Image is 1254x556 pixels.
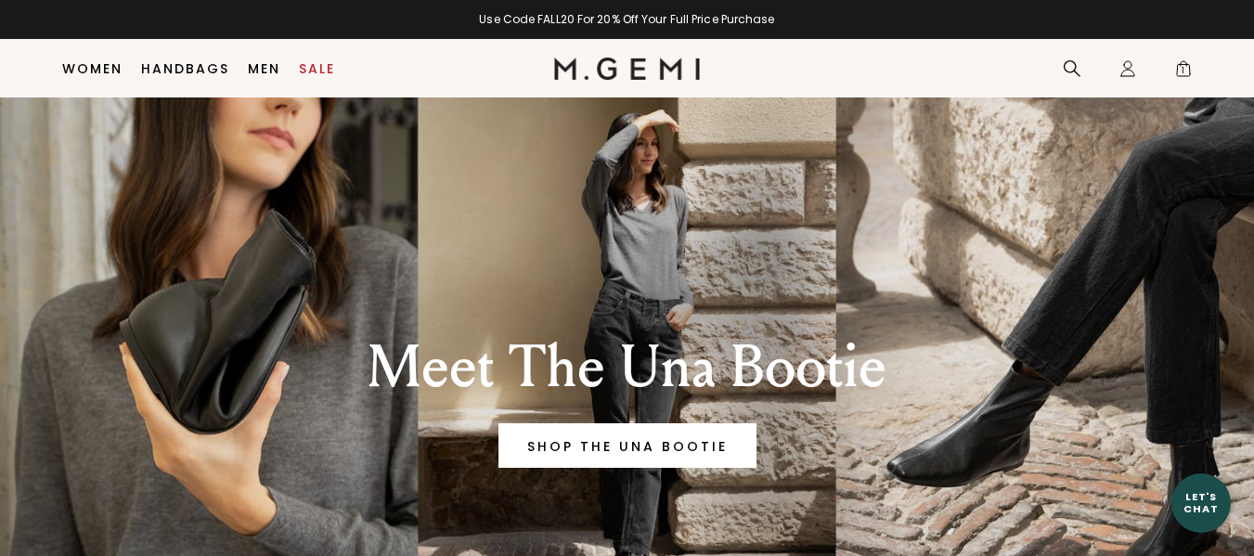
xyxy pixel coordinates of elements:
a: Banner primary button [498,423,756,468]
a: Handbags [141,61,229,76]
a: Sale [299,61,335,76]
a: Men [248,61,280,76]
img: M.Gemi [554,58,700,80]
div: Meet The Una Bootie [283,334,972,401]
a: Women [62,61,123,76]
div: Let's Chat [1171,491,1231,514]
span: 1 [1174,63,1193,82]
